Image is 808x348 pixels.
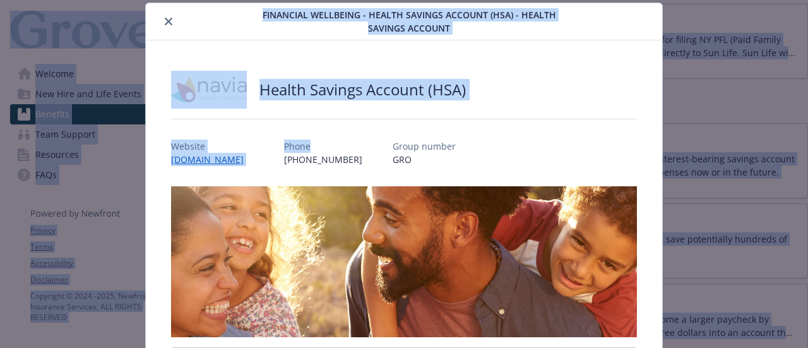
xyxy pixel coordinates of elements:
[393,140,456,153] p: Group number
[258,8,561,35] span: Financial Wellbeing - Health Savings Account (HSA) - Health Savings Account
[393,153,456,166] p: GRO
[171,153,254,165] a: [DOMAIN_NAME]
[284,153,362,166] p: [PHONE_NUMBER]
[171,71,247,109] img: Navia Benefit Solutions
[161,14,176,29] button: close
[259,79,466,100] h2: Health Savings Account (HSA)
[171,140,254,153] p: Website
[171,186,636,337] img: banner
[284,140,362,153] p: Phone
